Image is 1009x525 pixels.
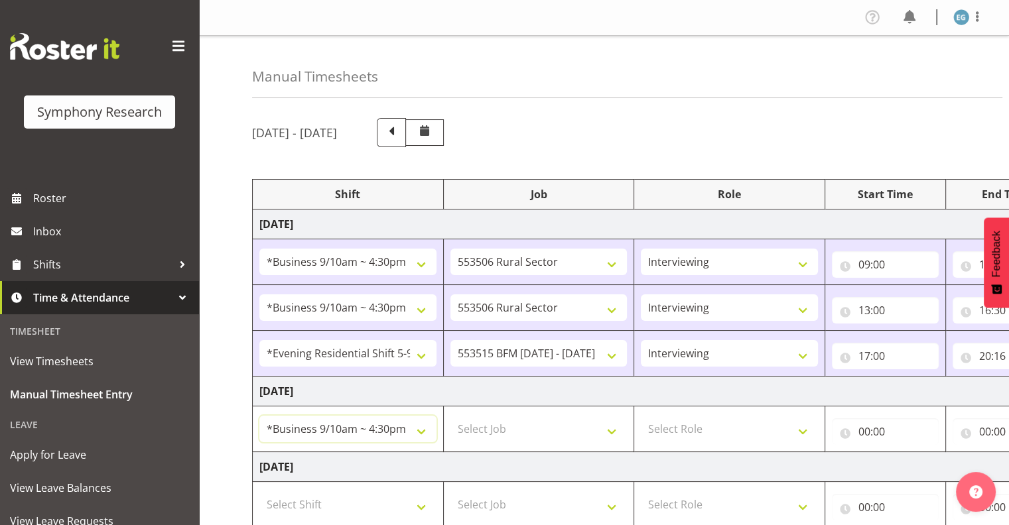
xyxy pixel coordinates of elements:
span: Time & Attendance [33,288,172,308]
h5: [DATE] - [DATE] [252,125,337,140]
div: Leave [3,411,196,438]
button: Feedback - Show survey [984,217,1009,308]
div: Shift [259,186,437,202]
span: Shifts [33,255,172,274]
a: View Timesheets [3,345,196,378]
input: Click to select... [832,343,939,369]
a: Manual Timesheet Entry [3,378,196,411]
img: evelyn-gray1866.jpg [953,9,969,25]
a: Apply for Leave [3,438,196,471]
div: Timesheet [3,318,196,345]
div: Symphony Research [37,102,162,122]
div: Role [641,186,818,202]
div: Start Time [832,186,939,202]
input: Click to select... [832,418,939,445]
span: Manual Timesheet Entry [10,384,189,404]
span: Apply for Leave [10,445,189,465]
input: Click to select... [832,251,939,278]
div: Job [450,186,628,202]
span: View Timesheets [10,351,189,371]
span: Roster [33,188,192,208]
span: View Leave Balances [10,478,189,498]
img: help-xxl-2.png [969,485,982,498]
span: Inbox [33,221,192,241]
input: Click to select... [832,494,939,520]
a: View Leave Balances [3,471,196,504]
input: Click to select... [832,297,939,323]
h4: Manual Timesheets [252,69,378,84]
img: Rosterit website logo [10,33,119,60]
span: Feedback [990,231,1002,277]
